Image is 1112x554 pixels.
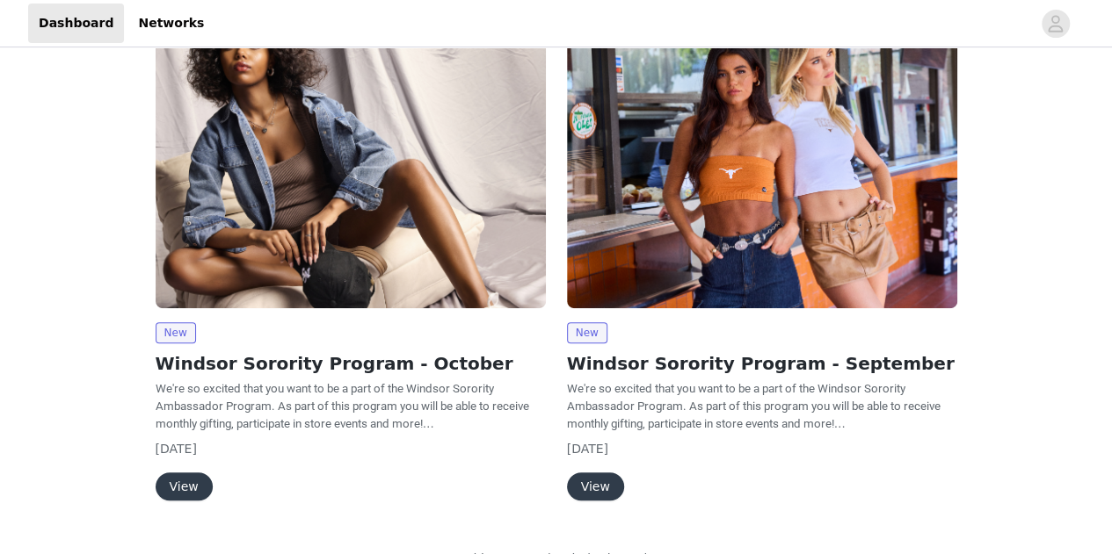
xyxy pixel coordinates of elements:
a: View [567,480,624,493]
h2: Windsor Sorority Program - September [567,350,957,377]
button: View [156,472,213,500]
span: New [156,322,196,343]
img: Windsor [567,16,957,308]
span: We're so excited that you want to be a part of the Windsor Sorority Ambassador Program. As part o... [156,382,529,430]
a: View [156,480,213,493]
a: Networks [127,4,214,43]
h2: Windsor Sorority Program - October [156,350,546,377]
span: We're so excited that you want to be a part of the Windsor Sorority Ambassador Program. As part o... [567,382,941,430]
span: [DATE] [156,442,197,456]
div: avatar [1047,10,1064,38]
img: Windsor [156,16,546,308]
span: [DATE] [567,442,608,456]
a: Dashboard [28,4,124,43]
button: View [567,472,624,500]
span: New [567,322,607,343]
